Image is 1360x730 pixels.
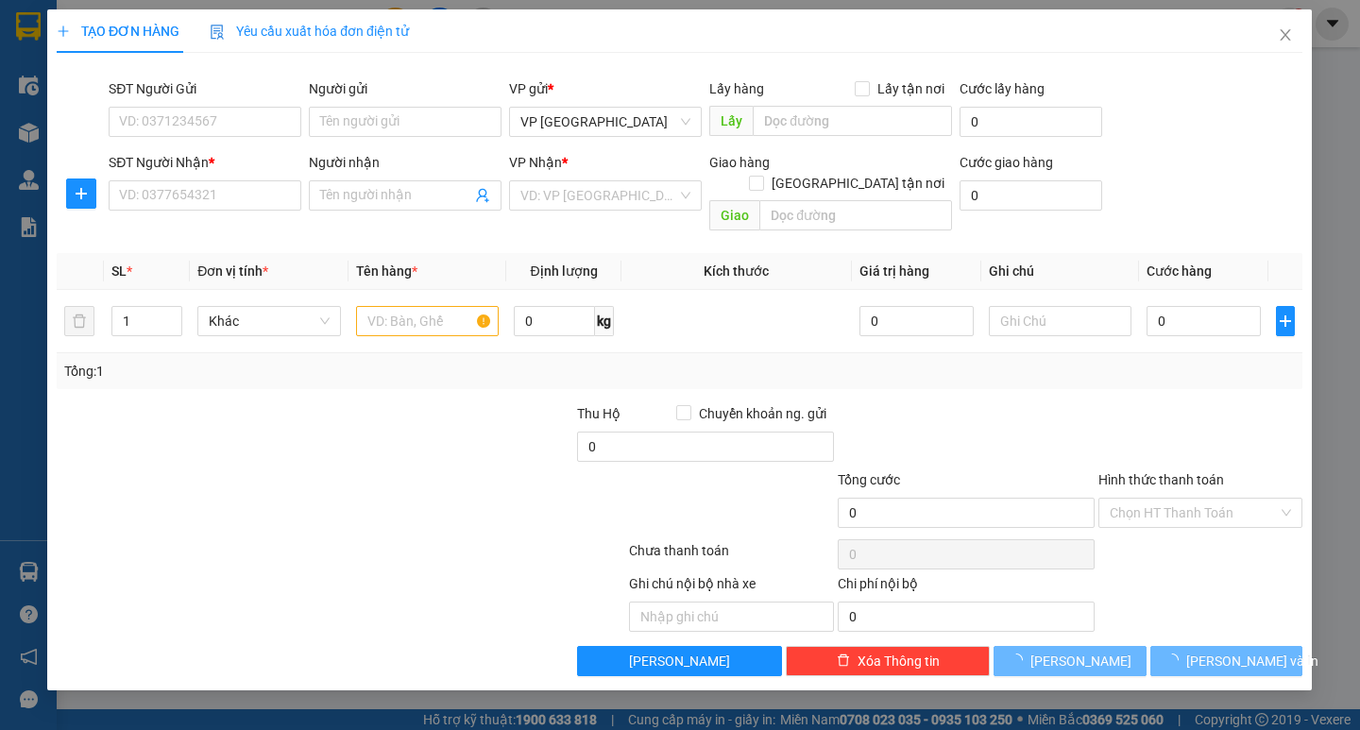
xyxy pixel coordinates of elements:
[66,178,96,209] button: plus
[838,472,900,487] span: Tổng cước
[210,307,330,335] span: Khác
[111,263,127,279] span: SL
[1098,472,1224,487] label: Hình thức thanh toán
[110,78,302,99] div: SĐT Người Gửi
[356,306,499,336] input: VD: Bàn, Ghế
[710,106,754,136] span: Lấy
[838,573,1095,602] div: Chi phí nội bộ
[198,263,269,279] span: Đơn vị tính
[981,253,1139,290] th: Ghi chú
[1150,646,1302,676] button: [PERSON_NAME] và In
[630,651,731,671] span: [PERSON_NAME]
[211,24,410,39] span: Yêu cầu xuất hóa đơn điện tử
[960,180,1103,211] input: Cước giao hàng
[595,306,614,336] span: kg
[859,306,974,336] input: 0
[960,107,1103,137] input: Cước lấy hàng
[786,646,991,676] button: deleteXóa Thông tin
[859,263,929,279] span: Giá trị hàng
[765,173,953,194] span: [GEOGRAPHIC_DATA] tận nơi
[960,81,1045,96] label: Cước lấy hàng
[531,263,598,279] span: Định lượng
[211,25,226,40] img: icon
[960,155,1054,170] label: Cước giao hàng
[64,361,526,382] div: Tổng: 1
[630,602,835,632] input: Nhập ghi chú
[476,188,491,203] span: user-add
[754,106,953,136] input: Dọc đường
[1277,314,1294,329] span: plus
[1165,654,1186,667] span: loading
[710,155,771,170] span: Giao hàng
[57,25,70,38] span: plus
[1010,654,1030,667] span: loading
[837,654,850,669] span: delete
[858,651,940,671] span: Xóa Thông tin
[578,406,621,421] span: Thu Hộ
[356,263,417,279] span: Tên hàng
[691,403,834,424] span: Chuyển khoản ng. gửi
[705,263,770,279] span: Kích thước
[630,573,835,602] div: Ghi chú nội bộ nhà xe
[521,108,691,136] span: VP Yên Sở
[310,78,502,99] div: Người gửi
[57,24,179,39] span: TẠO ĐƠN HÀNG
[760,200,953,230] input: Dọc đường
[1186,651,1318,671] span: [PERSON_NAME] và In
[994,646,1147,676] button: [PERSON_NAME]
[1147,263,1212,279] span: Cước hàng
[310,152,502,173] div: Người nhận
[578,646,783,676] button: [PERSON_NAME]
[1279,27,1294,42] span: close
[67,186,95,201] span: plus
[110,152,302,173] div: SĐT Người Nhận
[1276,306,1295,336] button: plus
[1030,651,1131,671] span: [PERSON_NAME]
[871,78,953,99] span: Lấy tận nơi
[510,78,703,99] div: VP gửi
[710,81,765,96] span: Lấy hàng
[628,540,837,573] div: Chưa thanh toán
[989,306,1131,336] input: Ghi Chú
[510,155,563,170] span: VP Nhận
[710,200,760,230] span: Giao
[64,306,94,336] button: delete
[1260,9,1313,62] button: Close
